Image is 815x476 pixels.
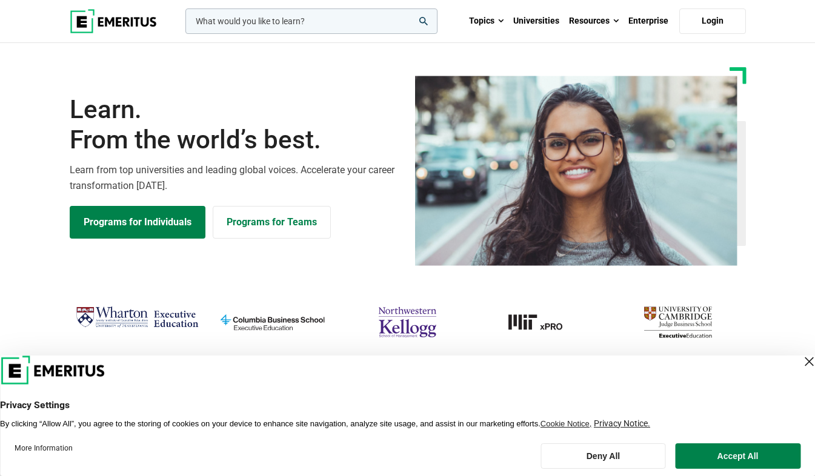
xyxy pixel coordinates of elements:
a: Explore Programs [70,206,205,239]
img: columbia-business-school [211,302,334,342]
a: MIT-xPRO [481,302,604,342]
img: northwestern-kellogg [346,302,469,342]
img: Learn from the world's best [415,76,737,266]
img: cambridge-judge-business-school [616,302,739,342]
p: Learn from top universities and leading global voices. Accelerate your career transformation [DATE]. [70,162,401,193]
img: Wharton Executive Education [76,302,199,332]
span: From the world’s best. [70,125,401,155]
input: woocommerce-product-search-field-0 [185,8,437,34]
img: MIT xPRO [481,302,604,342]
h1: Learn. [70,94,401,156]
a: Login [679,8,746,34]
a: Explore for Business [213,206,331,239]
